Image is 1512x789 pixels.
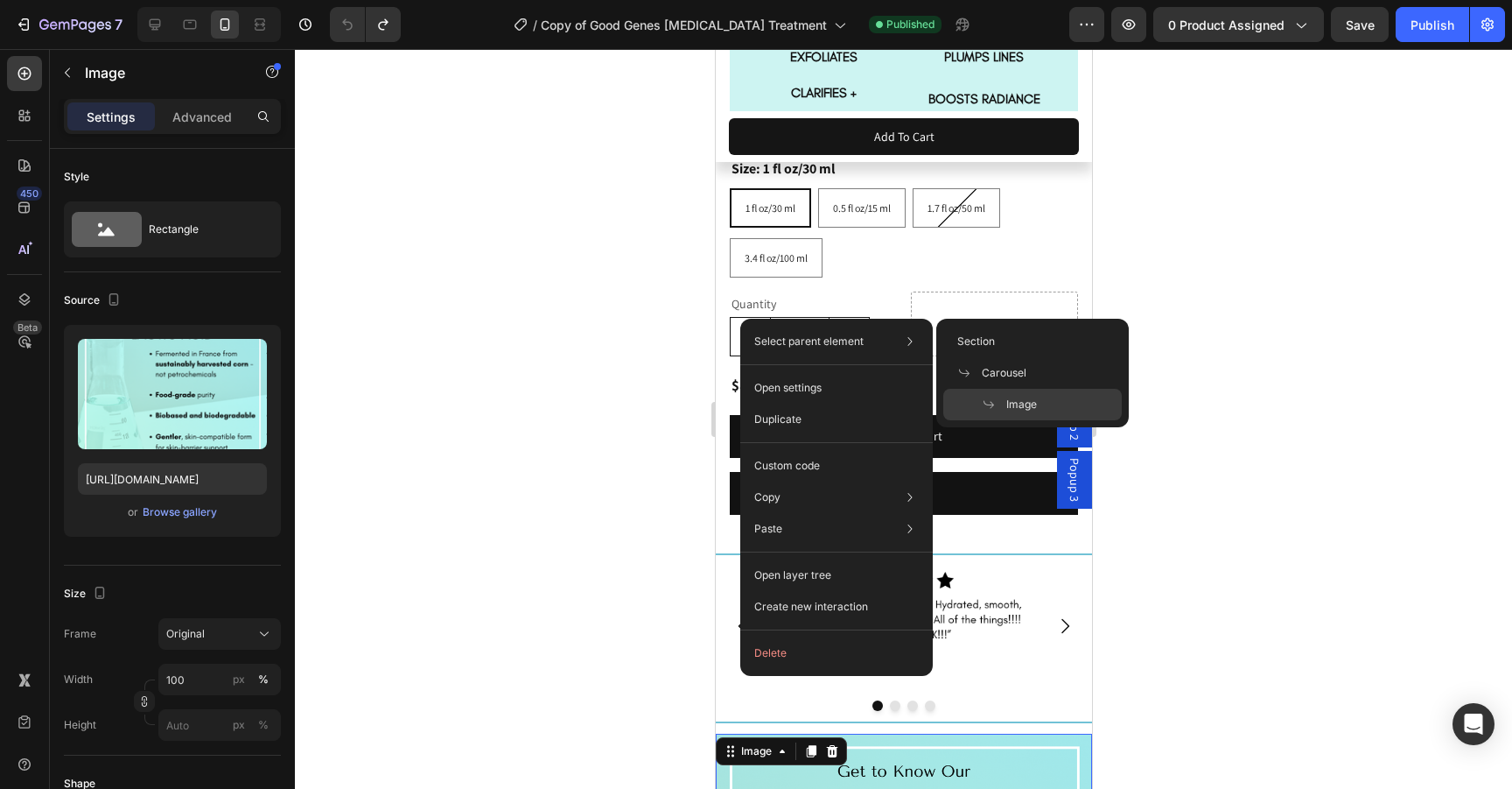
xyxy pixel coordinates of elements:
[533,16,537,34] span: /
[17,187,42,201] div: 450
[158,709,281,741] input: px%
[64,169,89,185] div: Style
[64,582,110,606] div: Size
[142,504,218,521] button: Browse gallery
[228,715,249,736] button: %
[172,108,232,126] p: Advanced
[1153,7,1324,42] button: 0 product assigned
[716,49,1092,789] iframe: Design area
[64,626,96,642] label: Frame
[13,321,42,335] div: Beta
[149,209,255,250] div: Rectangle
[158,618,281,650] button: Original
[228,669,249,690] button: %
[754,412,801,427] p: Duplicate
[64,289,124,313] div: Source
[754,490,780,505] p: Copy
[64,672,93,687] label: Width
[253,715,274,736] button: px
[87,108,136,126] p: Settings
[754,567,831,583] p: Open layer tree
[754,458,820,474] p: Custom code
[258,672,269,687] div: %
[1346,18,1375,32] span: Save
[233,672,245,687] div: px
[541,16,827,34] span: Copy of Good Genes [MEDICAL_DATA] Treatment
[1168,16,1284,34] span: 0 product assigned
[747,638,926,669] button: Delete
[1396,7,1469,42] button: Publish
[233,717,245,733] div: px
[754,598,868,616] p: Create new interaction
[1410,16,1454,34] div: Publish
[115,14,122,35] p: 7
[754,521,782,537] p: Paste
[64,717,96,733] label: Height
[1006,397,1037,412] span: Image
[1331,7,1389,42] button: Save
[330,7,401,42] div: Undo/Redo
[78,339,267,449] img: preview-image
[78,463,267,495] input: https://example.com/image.jpg
[158,664,281,695] input: px%
[166,626,205,642] span: Original
[85,62,234,83] p: Image
[957,334,995,349] span: Section
[982,365,1026,381] span: Carousel
[253,669,274,690] button: px
[754,380,822,396] p: Open settings
[754,334,864,349] p: Select parent element
[128,502,138,523] span: or
[1452,703,1494,745] div: Open Intercom Messenger
[7,7,130,42] button: 7
[886,17,934,32] span: Published
[258,717,269,733] div: %
[143,504,217,520] div: Browse gallery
